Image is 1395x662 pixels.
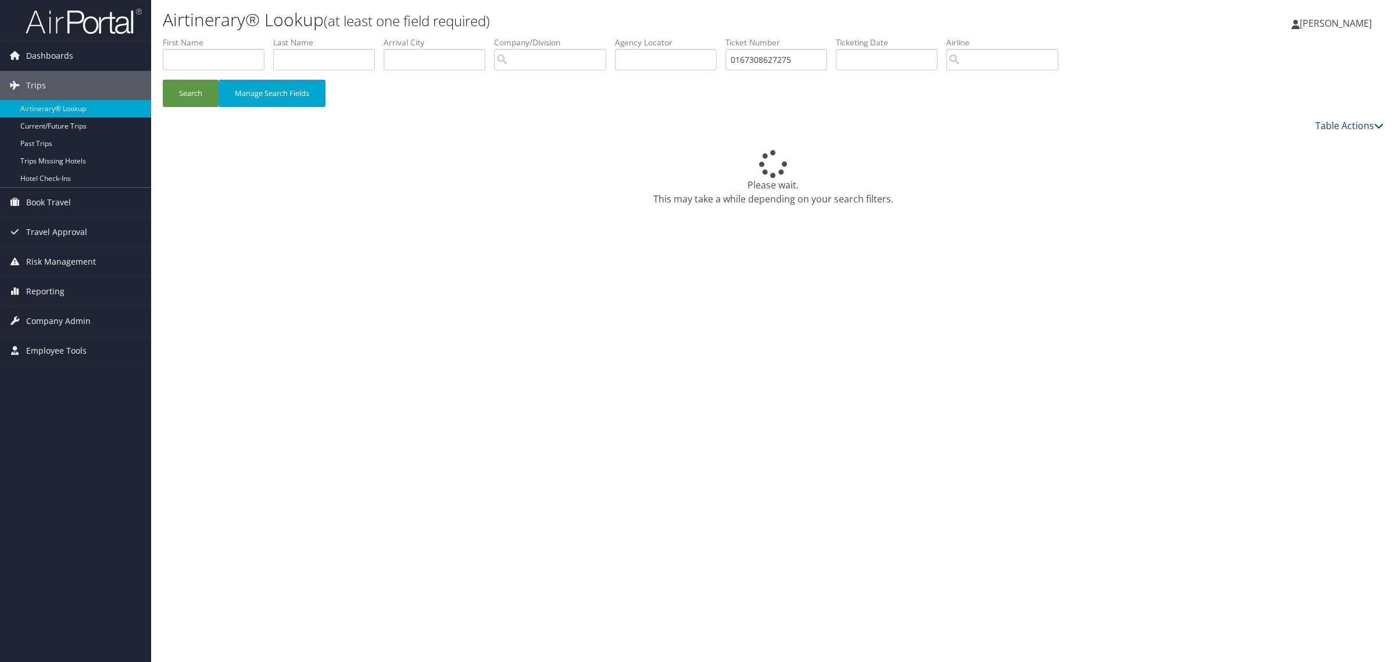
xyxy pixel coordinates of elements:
[219,80,325,107] button: Manage Search Fields
[324,11,490,30] small: (at least one field required)
[1292,6,1383,41] a: [PERSON_NAME]
[163,150,1383,206] div: Please wait. This may take a while depending on your search filters.
[26,218,87,247] span: Travel Approval
[163,37,273,48] label: First Name
[26,247,96,276] span: Risk Management
[26,307,91,336] span: Company Admin
[26,277,65,306] span: Reporting
[26,71,46,100] span: Trips
[615,37,725,48] label: Agency Locator
[163,80,219,107] button: Search
[946,37,1067,48] label: Airline
[26,336,87,365] span: Employee Tools
[163,8,977,32] h1: Airtinerary® Lookup
[26,188,71,217] span: Book Travel
[1315,119,1383,132] a: Table Actions
[494,37,615,48] label: Company/Division
[384,37,494,48] label: Arrival City
[1300,17,1372,30] span: [PERSON_NAME]
[26,8,142,35] img: airportal-logo.png
[273,37,384,48] label: Last Name
[725,37,836,48] label: Ticket Number
[836,37,946,48] label: Ticketing Date
[26,41,73,70] span: Dashboards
